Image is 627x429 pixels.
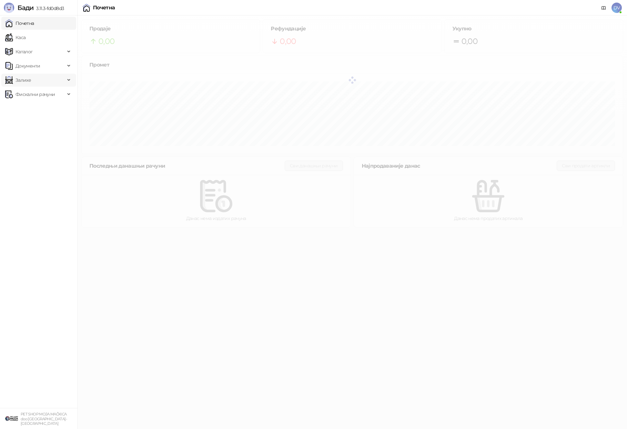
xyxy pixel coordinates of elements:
[15,74,31,87] span: Залихе
[5,17,34,30] a: Почетна
[93,5,115,10] div: Почетна
[599,3,609,13] a: Документација
[21,412,67,426] small: PET SHOP MOJA MAČKICA doo [GEOGRAPHIC_DATA]-[GEOGRAPHIC_DATA]
[15,45,33,58] span: Каталог
[5,31,25,44] a: Каса
[5,412,18,425] img: 64x64-companyLogo-9f44b8df-f022-41eb-b7d6-300ad218de09.png
[15,88,55,101] span: Фискални рачуни
[612,3,622,13] span: DV
[4,3,14,13] img: Logo
[15,59,40,72] span: Документи
[34,5,64,11] span: 3.11.3-fd0d8d3
[17,4,34,12] span: Бади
